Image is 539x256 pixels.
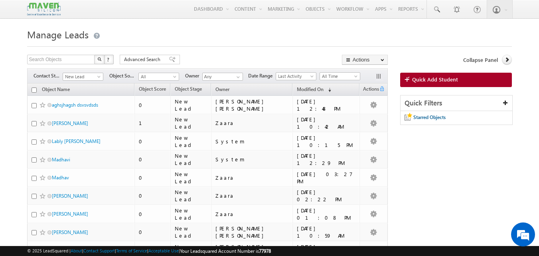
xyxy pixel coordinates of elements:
div: New Lead [175,152,207,167]
a: [PERSON_NAME] [52,120,88,126]
div: 0 [139,192,167,199]
a: About [71,248,82,253]
span: All Time [320,73,358,80]
span: Last Activity [276,73,314,80]
div: Zaara [215,192,289,199]
div: [DATE] 02:22 PM [297,189,355,203]
a: Lably [PERSON_NAME] [52,138,101,144]
span: Contact Stage [34,72,63,79]
a: All [138,73,179,81]
input: Check all records [32,87,37,93]
span: 77978 [259,248,271,254]
div: 0 [139,101,167,109]
img: Search [97,57,101,61]
div: [DATE] 10:15 PM [297,134,355,149]
a: Last Activity [276,72,316,80]
div: New Lead [175,207,207,221]
span: Advanced Search [124,56,163,63]
span: New Lead [63,73,101,80]
a: [PERSON_NAME] [52,211,88,217]
div: [DATE] 10:42 AM [297,116,355,130]
span: © 2025 LeadSquared | | | | | [27,247,271,255]
a: Terms of Service [116,248,147,253]
a: All Time [320,72,360,80]
span: Manage Leads [27,28,89,41]
a: Show All Items [232,73,242,81]
div: Zaara [215,174,289,181]
div: System [215,138,289,145]
a: Acceptable Use [148,248,179,253]
div: 0 [139,228,167,236]
div: New Lead [175,189,207,203]
button: Actions [342,55,388,65]
div: Zaara [215,210,289,218]
span: Owner [185,72,202,79]
div: [DATE] 12:48 PM [297,98,355,112]
span: ? [107,56,111,63]
a: Madhav [52,175,69,181]
a: Object Score [135,85,170,95]
a: aghsjhagsh dsvsvdsds [52,102,98,108]
div: New Lead [175,225,207,239]
button: ? [104,55,114,64]
span: Modified On [297,86,324,92]
a: New Lead [63,73,103,81]
img: Custom Logo [27,2,61,16]
a: Object Name [38,85,74,95]
div: [DATE] 12:29 PM [297,152,355,167]
a: Modified On (sorted descending) [293,85,335,95]
div: 0 [139,174,167,181]
span: All [139,73,177,80]
span: Starred Objects [413,114,446,120]
div: New Lead [175,98,207,112]
span: Actions [360,85,379,95]
div: System [215,156,289,163]
a: Contact Support [83,248,115,253]
div: [DATE] 10:59 AM [297,225,355,239]
div: 1 [139,119,167,127]
span: Collapse Panel [463,56,498,64]
span: Object Score [139,86,166,92]
span: Your Leadsquared Account Number is [180,248,271,254]
span: Object Source [109,72,138,79]
div: [PERSON_NAME] [PERSON_NAME] [215,225,289,239]
span: Owner [215,86,229,92]
div: New Lead [175,134,207,149]
input: Type to Search [202,73,243,81]
div: 0 [139,156,167,163]
span: Quick Add Student [412,76,458,83]
div: 0 [139,210,167,218]
span: (sorted descending) [325,87,331,93]
a: Quick Add Student [400,73,512,87]
a: Object Stage [171,85,206,95]
span: Object Stage [175,86,202,92]
div: [DATE] 01:08 PM [297,207,355,221]
a: Madhavi [52,157,70,163]
a: [PERSON_NAME] [52,193,88,199]
a: [PERSON_NAME] [52,229,88,235]
div: Zaara [215,119,289,127]
div: Quick Filters [401,95,513,111]
span: Date Range [248,72,276,79]
div: New Lead [175,116,207,130]
div: New Lead [175,171,207,185]
div: [PERSON_NAME] [PERSON_NAME] [215,98,289,112]
div: [DATE] 03:27 PM [297,171,355,185]
div: 0 [139,138,167,145]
